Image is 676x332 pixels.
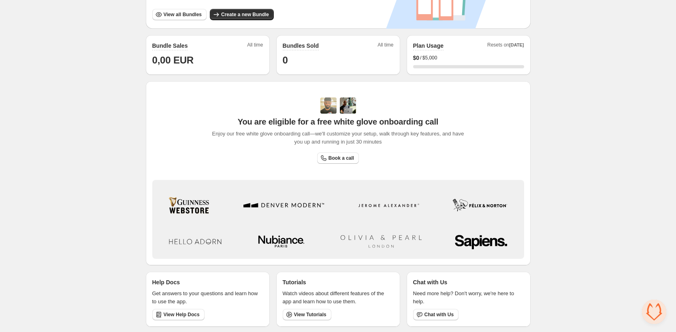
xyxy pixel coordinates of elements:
span: [DATE] [509,42,524,47]
div: Open de chat [642,300,666,324]
span: Resets on [487,42,524,51]
p: Watch videos about different features of the app and learn how to use them. [283,290,394,306]
span: Create a new Bundle [221,11,269,18]
div: / [413,54,524,62]
span: All time [377,42,393,51]
span: All time [247,42,263,51]
p: Tutorials [283,278,306,286]
button: Create a new Bundle [210,9,274,20]
span: Chat with Us [424,311,454,318]
a: View Tutorials [283,309,331,320]
h1: 0 [283,54,394,67]
span: View Tutorials [294,311,326,318]
p: Help Docs [152,278,180,286]
span: View all Bundles [164,11,202,18]
img: Prakhar [340,97,356,114]
span: $ 0 [413,54,420,62]
h1: 0,00 EUR [152,54,263,67]
p: Get answers to your questions and learn how to use the app. [152,290,263,306]
span: Book a call [328,155,354,161]
a: View Help Docs [152,309,205,320]
h2: Bundle Sales [152,42,188,50]
button: View all Bundles [152,9,207,20]
h2: Plan Usage [413,42,444,50]
img: Adi [320,97,337,114]
span: You are eligible for a free white glove onboarding call [238,117,438,127]
span: View Help Docs [164,311,200,318]
span: $5,000 [422,55,437,61]
a: Book a call [317,152,359,164]
p: Chat with Us [413,278,448,286]
p: Need more help? Don't worry, we're here to help. [413,290,524,306]
button: Chat with Us [413,309,459,320]
span: Enjoy our free white glove onboarding call—we'll customize your setup, walk through key features,... [208,130,468,146]
h2: Bundles Sold [283,42,319,50]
